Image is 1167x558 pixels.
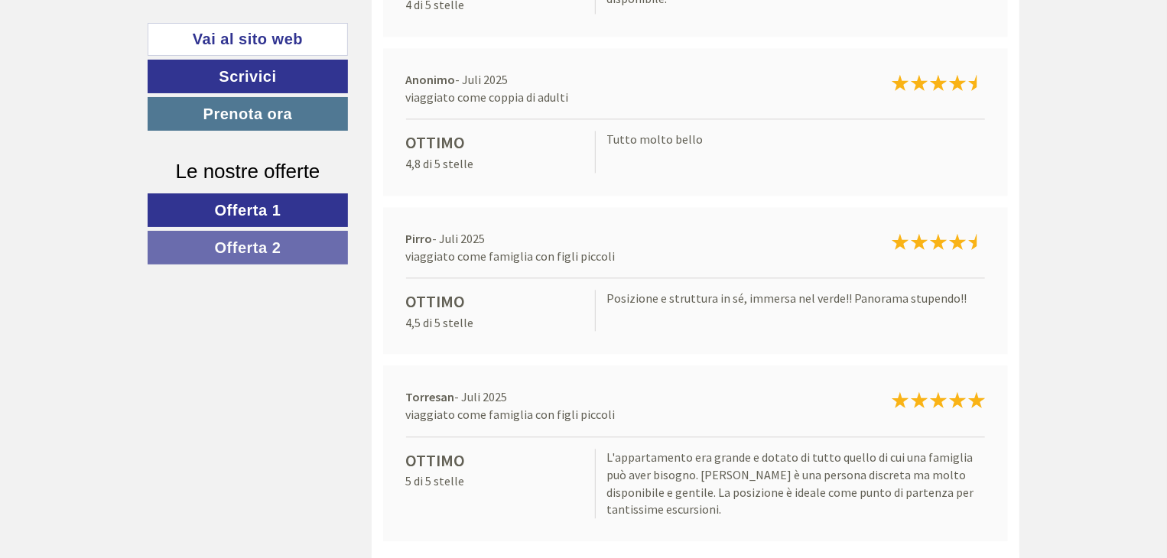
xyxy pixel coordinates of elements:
[148,97,348,131] a: Prenota ora
[406,89,785,106] div: viaggiato come coppia di adulti
[148,60,348,93] a: Scrivici
[395,131,595,172] div: 4,8 di 5 stelle
[215,202,281,219] span: Offerta 1
[406,248,785,265] div: viaggiato come famiglia con figli piccoli
[148,157,348,186] div: Le nostre offerte
[595,290,996,331] div: Posizione e struttura in sé, immersa nel verde!! Panorama stupendo!!
[395,388,796,423] div: - Juli 2025
[406,131,583,154] div: Ottimo
[406,449,583,472] div: Ottimo
[215,239,281,256] span: Offerta 2
[395,71,796,106] div: - Juli 2025
[406,389,455,404] strong: Torresan
[395,230,796,265] div: - Juli 2025
[406,290,583,313] div: Ottimo
[406,406,785,423] div: viaggiato come famiglia con figli piccoli
[395,449,595,518] div: 5 di 5 stelle
[595,131,996,172] div: Tutto molto bello
[595,449,996,518] div: L'appartamento era grande e dotato di tutto quello di cui una famiglia può aver bisogno. [PERSON_...
[406,72,456,87] strong: Anonimo
[406,231,433,246] strong: Pirro
[395,290,595,331] div: 4,5 di 5 stelle
[148,23,348,56] a: Vai al sito web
